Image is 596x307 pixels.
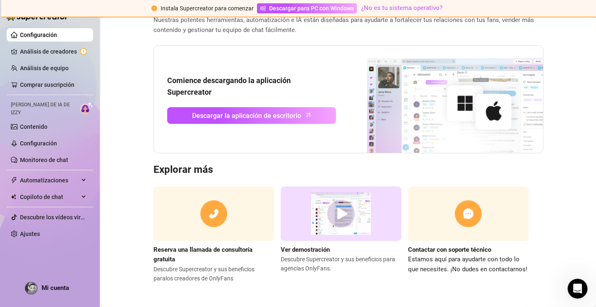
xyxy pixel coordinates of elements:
[361,4,443,12] a: ¿No es tu sistema operativo?
[260,5,266,11] span: ventanas
[11,102,70,115] font: [PERSON_NAME] de IA de Izzy
[408,255,527,273] font: Estamos aquí para ayudarte con todo lo que necesites. ¡No dudes en contactarnos!
[192,112,301,120] font: Descargar la aplicación de escritorio
[281,246,330,253] font: Ver demostración
[166,275,233,282] font: los creadores de OnlyFans
[281,256,395,272] font: Descubre Supercreator y sus beneficios para agencias OnlyFans.
[167,76,291,96] font: Comience descargando la aplicación Supercreator
[153,246,252,263] font: Reserva una llamada de consultoría gratuita
[20,231,40,237] a: Ajustes
[20,177,68,184] font: Automatizaciones
[167,107,336,124] a: Descargar la aplicación de escritorioflecha hacia arriba
[25,282,37,294] img: ACg8ocKBz3v_aXGc8U40dUAkg5EBm6QXRUyokKJWVgLoUFGHsnvtFjYY3g=s96-c
[269,5,354,12] font: Descargar para PC con Windows
[42,284,69,292] font: Mi cuenta
[153,164,213,175] font: Explorar más
[11,177,17,184] span: rayo
[20,123,47,130] a: Contenido
[20,157,68,163] a: Monitoreo de chat
[304,110,313,120] span: flecha hacia arriba
[151,5,157,11] span: círculo de exclamación
[20,140,57,147] a: Configuración
[80,102,93,114] img: Charla de IA
[153,266,255,282] font: Descubre Supercreator y sus beneficios para
[20,214,92,221] a: Descubre los vídeos virales
[153,187,274,241] img: llamada de consultoría
[281,187,401,283] a: Ver demostraciónDescubre Supercreator y sus beneficios para agencias OnlyFans.
[408,187,529,241] img: Contactar con soporte técnico
[20,45,87,58] a: Análisis de creadores círculo de exclamación
[20,32,57,38] a: Configuración
[20,65,69,71] a: Análisis de equipo
[20,194,63,200] font: Copiloto de chat
[11,194,16,200] img: Copiloto de chat
[257,3,357,13] a: Descargar para PC con Windows
[568,279,588,299] iframe: Chat en vivo de Intercom
[20,81,74,88] a: Comprar suscripción
[161,5,254,12] font: Instala Supercreator para comenzar
[336,46,543,153] img: Descargar aplicación
[408,246,491,253] font: Contactar con soporte técnico
[153,187,274,283] a: Reserva una llamada de consultoría gratuitaDescubre Supercreator y sus beneficios paralos creador...
[281,187,401,241] img: demostración de supercreador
